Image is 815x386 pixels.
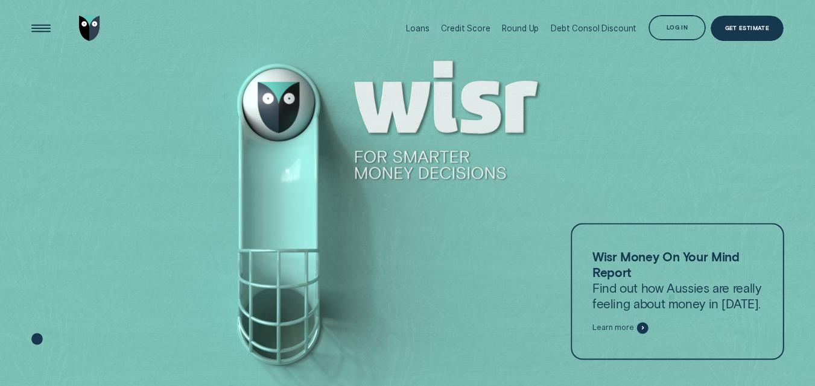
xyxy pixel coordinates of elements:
div: Credit Score [441,23,490,33]
button: Log in [649,15,706,41]
div: Loans [406,23,429,33]
div: Round Up [502,23,539,33]
button: Open Menu [28,16,54,42]
a: Get Estimate [711,16,784,42]
span: Learn more [592,323,634,332]
div: Debt Consol Discount [551,23,636,33]
img: Wisr [79,16,101,42]
p: Find out how Aussies are really feeling about money in [DATE]. [592,249,763,311]
strong: Wisr Money On Your Mind Report [592,249,740,279]
a: Wisr Money On Your Mind ReportFind out how Aussies are really feeling about money in [DATE].Learn... [571,223,784,360]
